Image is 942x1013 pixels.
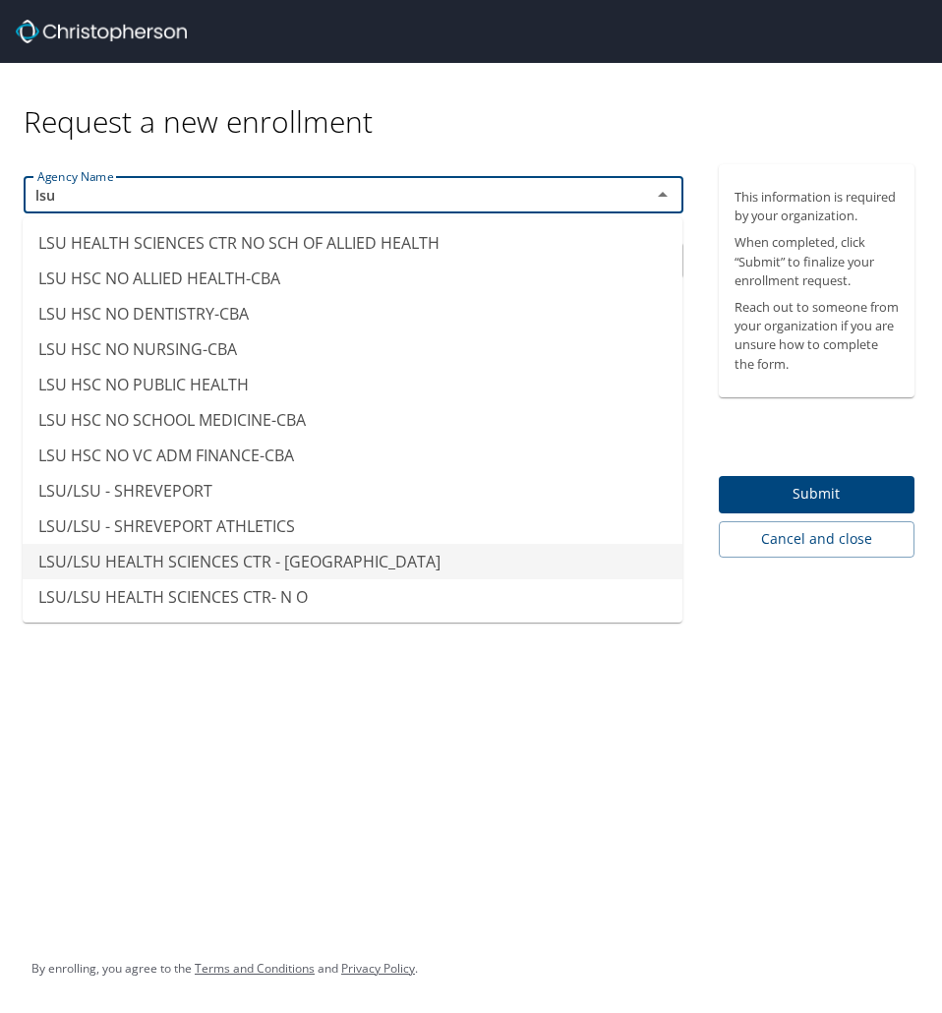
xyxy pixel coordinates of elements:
[735,482,900,506] span: Submit
[341,960,415,977] a: Privacy Policy
[735,298,900,374] p: Reach out to someone from your organization if you are unsure how to complete the form.
[735,188,900,225] p: This information is required by your organization.
[23,367,682,402] li: LSU HSC NO PUBLIC HEALTH
[23,473,682,508] li: LSU/LSU - SHREVEPORT
[23,438,682,473] li: LSU HSC NO VC ADM FINANCE-CBA
[719,476,915,514] button: Submit
[23,579,682,615] li: LSU/LSU HEALTH SCIENCES CTR- N O
[24,63,930,141] div: Request a new enrollment
[23,296,682,331] li: LSU HSC NO DENTISTRY-CBA
[23,544,682,579] li: LSU/LSU HEALTH SCIENCES CTR - [GEOGRAPHIC_DATA]
[23,402,682,438] li: LSU HSC NO SCHOOL MEDICINE-CBA
[735,233,900,290] p: When completed, click “Submit” to finalize your enrollment request.
[735,527,900,552] span: Cancel and close
[195,960,315,977] a: Terms and Conditions
[649,181,677,209] button: Close
[23,331,682,367] li: LSU HSC NO NURSING-CBA
[719,521,915,558] button: Cancel and close
[16,20,187,43] img: cbt logo
[23,508,682,544] li: LSU/LSU - SHREVEPORT ATHLETICS
[31,944,418,993] div: By enrolling, you agree to the and .
[23,261,682,296] li: LSU HSC NO ALLIED HEALTH-CBA
[23,225,682,261] li: LSU HEALTH SCIENCES CTR NO SCH OF ALLIED HEALTH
